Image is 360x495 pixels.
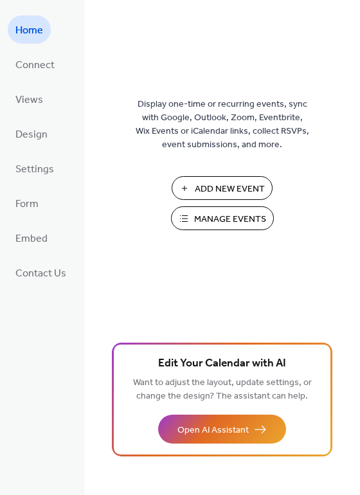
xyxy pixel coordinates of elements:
a: Contact Us [8,258,74,287]
span: Want to adjust the layout, update settings, or change the design? The assistant can help. [133,374,312,405]
span: Design [15,125,48,145]
span: Add New Event [195,183,265,196]
span: Edit Your Calendar with AI [158,355,286,373]
span: Settings [15,159,54,180]
span: Open AI Assistant [177,424,249,437]
span: Embed [15,229,48,249]
a: Home [8,15,51,44]
button: Manage Events [171,206,274,230]
a: Form [8,189,46,217]
span: Display one-time or recurring events, sync with Google, Outlook, Zoom, Eventbrite, Wix Events or ... [136,98,309,152]
span: Manage Events [194,213,266,226]
button: Add New Event [172,176,273,200]
a: Design [8,120,55,148]
span: Contact Us [15,264,66,284]
button: Open AI Assistant [158,415,286,444]
a: Views [8,85,51,113]
span: Connect [15,55,55,76]
span: Form [15,194,39,215]
a: Embed [8,224,55,252]
span: Home [15,21,43,41]
span: Views [15,90,43,111]
a: Connect [8,50,62,78]
a: Settings [8,154,62,183]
